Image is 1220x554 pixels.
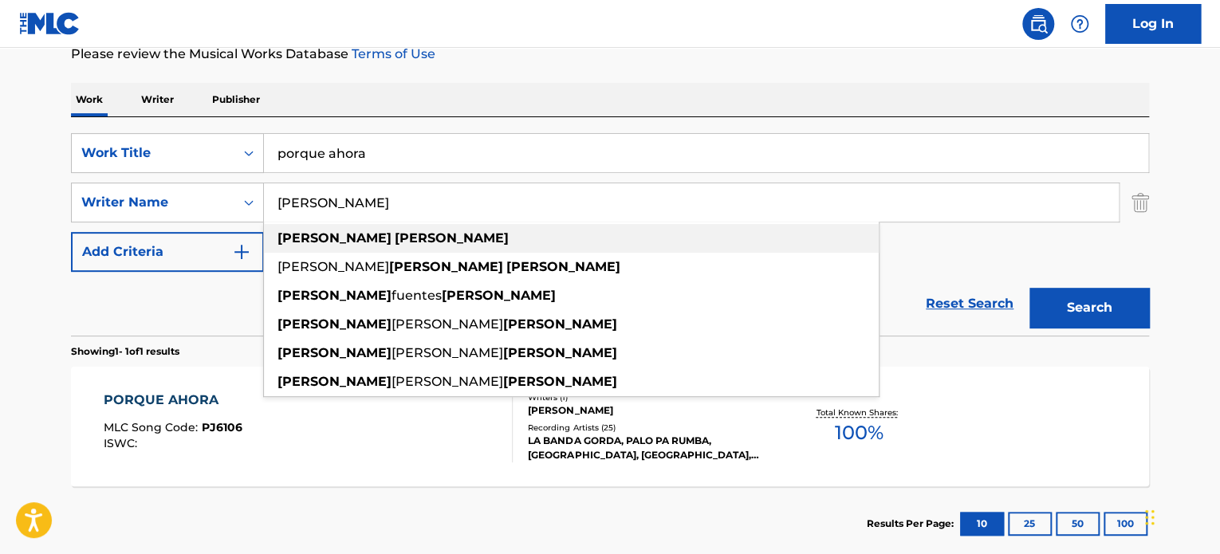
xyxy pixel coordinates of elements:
[918,286,1021,321] a: Reset Search
[136,83,179,116] p: Writer
[1056,512,1100,536] button: 50
[392,345,503,360] span: [PERSON_NAME]
[1029,288,1149,328] button: Search
[506,259,620,274] strong: [PERSON_NAME]
[71,232,264,272] button: Add Criteria
[442,288,556,303] strong: [PERSON_NAME]
[503,316,617,332] strong: [PERSON_NAME]
[1131,183,1149,222] img: Delete Criterion
[1140,477,1220,554] iframe: Chat Widget
[392,374,503,389] span: [PERSON_NAME]
[1064,8,1096,40] div: Help
[392,288,442,303] span: fuentes
[389,259,503,274] strong: [PERSON_NAME]
[202,420,242,434] span: PJ6106
[503,374,617,389] strong: [PERSON_NAME]
[1104,512,1147,536] button: 100
[1070,14,1089,33] img: help
[104,391,242,410] div: PORQUE AHORA
[528,434,769,462] div: LA BANDA GORDA, PALO PA RUMBA, [GEOGRAPHIC_DATA], [GEOGRAPHIC_DATA], PALO PA RUMBA
[1022,8,1054,40] a: Public Search
[81,143,225,163] div: Work Title
[104,436,141,450] span: ISWC :
[71,344,179,359] p: Showing 1 - 1 of 1 results
[277,374,392,389] strong: [PERSON_NAME]
[395,230,509,246] strong: [PERSON_NAME]
[277,288,392,303] strong: [PERSON_NAME]
[19,12,81,35] img: MLC Logo
[503,345,617,360] strong: [PERSON_NAME]
[81,193,225,212] div: Writer Name
[1105,4,1201,44] a: Log In
[528,391,769,403] div: Writers ( 1 )
[277,316,392,332] strong: [PERSON_NAME]
[232,242,251,261] img: 9d2ae6d4665cec9f34b9.svg
[277,259,389,274] span: [PERSON_NAME]
[277,230,392,246] strong: [PERSON_NAME]
[392,316,503,332] span: [PERSON_NAME]
[71,83,108,116] p: Work
[71,367,1149,486] a: PORQUE AHORAMLC Song Code:PJ6106ISWC:Writers (1)[PERSON_NAME]Recording Artists (25)LA BANDA GORDA...
[71,133,1149,336] form: Search Form
[348,46,435,61] a: Terms of Use
[960,512,1004,536] button: 10
[867,517,958,531] p: Results Per Page:
[528,403,769,418] div: [PERSON_NAME]
[207,83,265,116] p: Publisher
[528,422,769,434] div: Recording Artists ( 25 )
[277,345,392,360] strong: [PERSON_NAME]
[71,45,1149,64] p: Please review the Musical Works Database
[834,418,883,447] span: 100 %
[1140,477,1220,554] div: Widget de chat
[1029,14,1048,33] img: search
[1008,512,1052,536] button: 25
[104,420,202,434] span: MLC Song Code :
[816,407,901,418] p: Total Known Shares:
[1145,493,1155,541] div: Arrastrar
